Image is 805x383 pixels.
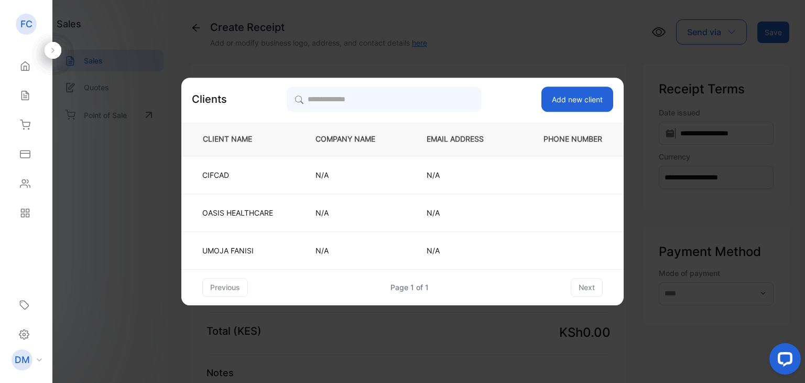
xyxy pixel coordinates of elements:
p: PHONE NUMBER [535,134,606,145]
button: next [571,278,603,297]
p: N/A [427,169,501,180]
p: N/A [427,245,501,256]
p: CLIENT NAME [199,134,281,145]
p: OASIS HEALTHCARE [202,207,273,218]
p: N/A [427,207,501,218]
button: previous [202,278,248,297]
p: N/A [316,245,392,256]
p: Clients [192,91,227,107]
p: CIFCAD [202,169,273,180]
button: Add new client [541,87,613,112]
p: N/A [316,169,392,180]
p: FC [20,17,32,31]
p: EMAIL ADDRESS [427,134,501,145]
p: UMOJA FANISI [202,245,273,256]
p: N/A [316,207,392,218]
iframe: LiveChat chat widget [761,339,805,383]
p: DM [15,353,30,367]
p: COMPANY NAME [316,134,392,145]
div: Page 1 of 1 [390,282,429,293]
